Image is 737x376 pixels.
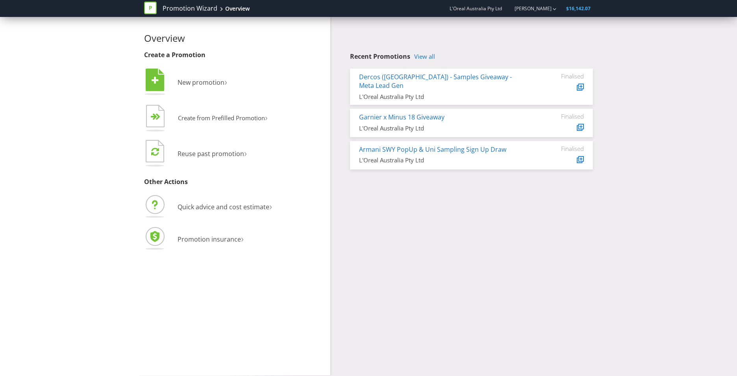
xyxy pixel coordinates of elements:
span: Reuse past promotion [178,149,244,158]
span: › [265,111,268,123]
a: View all [414,53,435,60]
span: $16,142.07 [566,5,591,12]
span: Promotion insurance [178,235,241,244]
a: Armani SWY PopUp & Uni Sampling Sign Up Draw [359,145,506,154]
h2: Overview [144,33,324,43]
div: L'Oreal Australia Pty Ltd [359,124,525,132]
tspan:  [152,76,159,85]
a: Quick advice and cost estimate› [144,203,272,211]
a: [PERSON_NAME] [507,5,552,12]
span: › [244,146,247,159]
h3: Create a Promotion [144,52,324,59]
div: L'Oreal Australia Pty Ltd [359,93,525,101]
span: Create from Prefilled Promotion [178,114,265,122]
div: Finalised [537,73,584,80]
div: Overview [225,5,250,13]
div: Finalised [537,145,584,152]
div: L'Oreal Australia Pty Ltd [359,156,525,164]
span: Recent Promotions [350,52,410,61]
tspan:  [151,147,159,156]
a: Dercos ([GEOGRAPHIC_DATA]) - Samples Giveaway - Meta Lead Gen [359,73,512,90]
a: Promotion insurance› [144,235,244,244]
iframe: Intercom live chat [702,341,721,360]
h3: Other Actions [144,179,324,186]
a: Garnier x Minus 18 Giveaway [359,113,444,121]
span: L'Oreal Australia Pty Ltd [450,5,502,12]
tspan:  [156,113,161,121]
span: Quick advice and cost estimate [178,203,269,211]
span: › [241,232,244,245]
span: New promotion [178,78,224,87]
div: Finalised [537,113,584,120]
a: Promotion Wizard [163,4,217,13]
button: Create from Prefilled Promotion› [144,103,268,134]
span: › [269,199,272,212]
span: › [224,75,227,88]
